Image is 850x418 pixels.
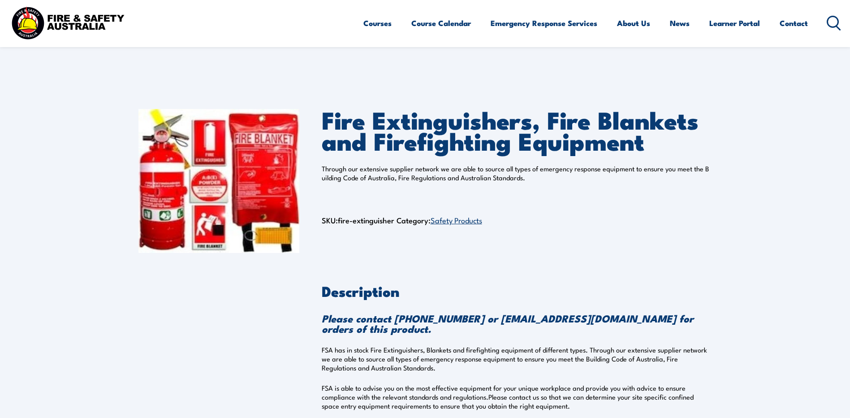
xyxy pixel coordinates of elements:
[670,11,690,35] a: News
[322,284,712,297] h2: Description
[322,109,712,151] h1: Fire Extinguishers, Fire Blankets and Firefighting Equipment
[322,164,712,182] p: Through our extensive supplier network we are able to source all types of emergency response equi...
[363,11,392,35] a: Courses
[322,345,712,372] p: FSA has in stock Fire Extinguishers, Blankets and firefighting equipment of different types. Thro...
[338,214,394,226] span: fire-extinguisher
[617,11,650,35] a: About Us
[322,214,394,226] span: SKU:
[491,11,597,35] a: Emergency Response Services
[431,214,482,225] a: Safety Products
[138,109,299,253] img: Fire Extinguishers, Fire Blankets and Firefighting Equipment
[322,383,712,410] p: FSA is able to advise you on the most effective equipment for your unique workplace and provide y...
[411,11,471,35] a: Course Calendar
[397,214,482,226] span: Category:
[322,310,694,336] strong: Please contact [PHONE_NUMBER] or [EMAIL_ADDRESS][DOMAIN_NAME] for orders of this product.
[709,11,760,35] a: Learner Portal
[780,11,808,35] a: Contact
